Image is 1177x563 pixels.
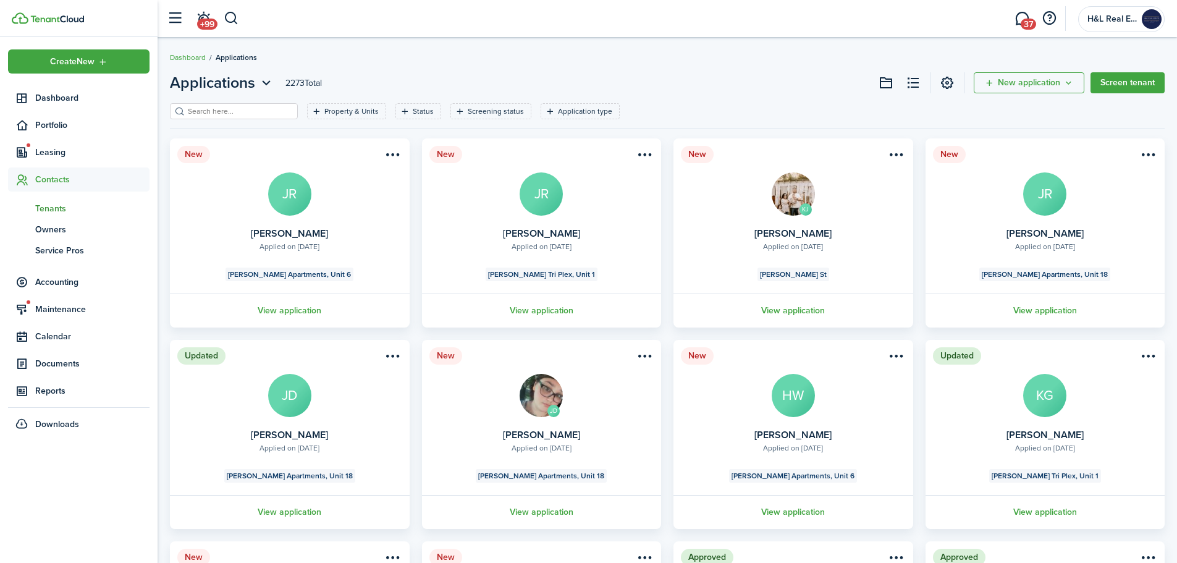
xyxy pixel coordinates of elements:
[259,241,319,252] div: Applied on [DATE]
[420,294,664,328] a: View application
[429,347,462,365] status: New
[1023,374,1066,417] avatar-text: KG
[754,430,832,441] card-title: [PERSON_NAME]
[35,418,79,431] span: Downloads
[1091,72,1165,93] a: Screen tenant
[468,106,524,117] filter-tag-label: Screening status
[681,347,714,365] status: New
[12,12,28,24] img: TenantCloud
[1010,3,1034,35] a: Messaging
[503,228,580,239] card-title: [PERSON_NAME]
[35,303,150,316] span: Maintenance
[1006,228,1084,239] card-title: [PERSON_NAME]
[763,241,823,252] div: Applied on [DATE]
[1021,19,1036,30] span: 37
[35,119,150,132] span: Portfolio
[672,294,915,328] a: View application
[924,294,1167,328] a: View application
[8,198,150,219] a: Tenants
[933,146,966,163] status: New
[185,106,293,117] input: Search here...
[1142,9,1162,29] img: H&L Real Estate Property Management Company
[395,103,441,119] filter-tag: Open filter
[8,240,150,261] a: Service Pros
[681,146,714,163] status: New
[429,146,462,163] status: New
[30,15,84,23] img: TenantCloud
[998,78,1060,87] span: New application
[799,203,812,216] avatar-text: KJ
[1015,241,1075,252] div: Applied on [DATE]
[420,495,664,529] a: View application
[541,103,620,119] filter-tag: Open filter
[933,347,981,365] status: Updated
[35,223,150,236] span: Owners
[1023,172,1066,216] avatar-text: JR
[197,19,217,30] span: +99
[192,3,215,35] a: Notifications
[672,495,915,529] a: View application
[382,350,402,366] button: Open menu
[35,244,150,257] span: Service Pros
[170,72,274,94] button: Open menu
[35,384,150,397] span: Reports
[216,52,257,63] span: Applications
[974,72,1084,93] button: New application
[35,91,150,104] span: Dashboard
[382,148,402,165] button: Open menu
[982,269,1108,280] span: [PERSON_NAME] Apartments, Unit 18
[503,430,580,441] card-title: [PERSON_NAME]
[763,442,823,454] div: Applied on [DATE]
[1006,430,1084,441] card-title: [PERSON_NAME]
[413,106,434,117] filter-tag-label: Status
[168,294,411,328] a: View application
[35,276,150,289] span: Accounting
[478,470,604,481] span: [PERSON_NAME] Apartments, Unit 18
[1087,15,1137,23] span: H&L Real Estate Property Management Company
[450,103,531,119] filter-tag: Open filter
[227,470,353,481] span: [PERSON_NAME] Apartments, Unit 18
[992,470,1099,481] span: [PERSON_NAME] Tri Plex, Unit 1
[177,347,226,365] status: Updated
[170,72,274,94] button: Applications
[886,350,906,366] button: Open menu
[170,52,206,63] a: Dashboard
[1015,442,1075,454] div: Applied on [DATE]
[8,379,150,403] a: Reports
[634,148,654,165] button: Open menu
[285,77,322,90] header-page-total: 2273 Total
[177,146,210,163] status: New
[558,106,612,117] filter-tag-label: Application type
[1137,350,1157,366] button: Open menu
[634,350,654,366] button: Open menu
[307,103,386,119] filter-tag: Open filter
[35,146,150,159] span: Leasing
[754,228,832,239] card-title: [PERSON_NAME]
[886,148,906,165] button: Open menu
[268,172,311,216] avatar-text: JR
[488,269,595,280] span: [PERSON_NAME] Tri Plex, Unit 1
[35,202,150,215] span: Tenants
[163,7,187,30] button: Open sidebar
[772,374,815,417] avatar-text: HW
[324,106,379,117] filter-tag-label: Property & Units
[520,172,563,216] avatar-text: JR
[512,442,572,454] div: Applied on [DATE]
[224,8,239,29] button: Search
[732,470,854,481] span: [PERSON_NAME] Apartments, Unit 6
[8,219,150,240] a: Owners
[35,357,150,370] span: Documents
[228,269,351,280] span: [PERSON_NAME] Apartments, Unit 6
[50,57,95,66] span: Create New
[547,405,560,417] avatar-text: JD
[8,49,150,74] button: Open menu
[520,374,563,417] img: Raelynn Irene ralph
[268,374,311,417] avatar-text: JD
[170,72,255,94] span: Applications
[35,173,150,186] span: Contacts
[974,72,1084,93] button: Open menu
[772,172,815,216] img: Tito Martinez
[512,241,572,252] div: Applied on [DATE]
[168,495,411,529] a: View application
[251,228,328,239] card-title: [PERSON_NAME]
